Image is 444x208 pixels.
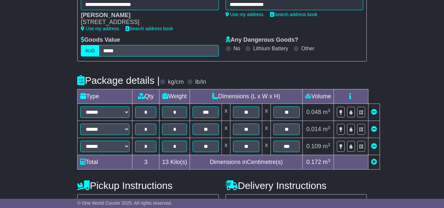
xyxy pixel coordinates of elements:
[371,143,377,150] a: Remove this item
[306,159,321,165] span: 0.172
[77,200,172,206] span: © One World Courier 2025. All rights reserved.
[81,26,119,31] a: Use my address
[162,159,169,165] span: 13
[234,45,240,52] label: No
[262,138,271,155] td: x
[159,89,190,104] td: Weight
[262,104,271,121] td: x
[159,155,190,170] td: Kilo(s)
[77,180,219,191] h4: Pickup Instructions
[262,121,271,138] td: x
[323,109,330,115] span: m
[328,158,330,163] sup: 3
[132,89,159,104] td: Qty
[132,155,159,170] td: 3
[371,109,377,115] a: Remove this item
[81,12,212,19] div: [PERSON_NAME]
[323,126,330,132] span: m
[190,155,303,170] td: Dimensions in Centimetre(s)
[222,138,230,155] td: x
[328,108,330,113] sup: 3
[190,89,303,104] td: Dimensions (L x W x H)
[168,79,184,86] label: kg/cm
[371,159,377,165] a: Add new item
[371,126,377,132] a: Remove this item
[81,45,99,57] label: AUD
[306,109,321,115] span: 0.048
[225,12,264,17] a: Use my address
[78,89,132,104] td: Type
[270,12,317,17] a: Search address book
[77,75,160,86] h4: Package details |
[126,26,173,31] a: Search address book
[303,89,334,104] td: Volume
[328,125,330,130] sup: 3
[81,19,212,26] div: [STREET_ADDRESS]
[225,180,367,191] h4: Delivery Instructions
[78,155,132,170] td: Total
[301,45,315,52] label: Other
[195,79,206,86] label: lb/in
[306,143,321,150] span: 0.109
[225,36,298,44] label: Any Dangerous Goods?
[253,45,288,52] label: Lithium Battery
[328,142,330,147] sup: 3
[306,126,321,132] span: 0.014
[323,159,330,165] span: m
[222,104,230,121] td: x
[81,36,120,44] label: Goods Value
[222,121,230,138] td: x
[323,143,330,150] span: m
